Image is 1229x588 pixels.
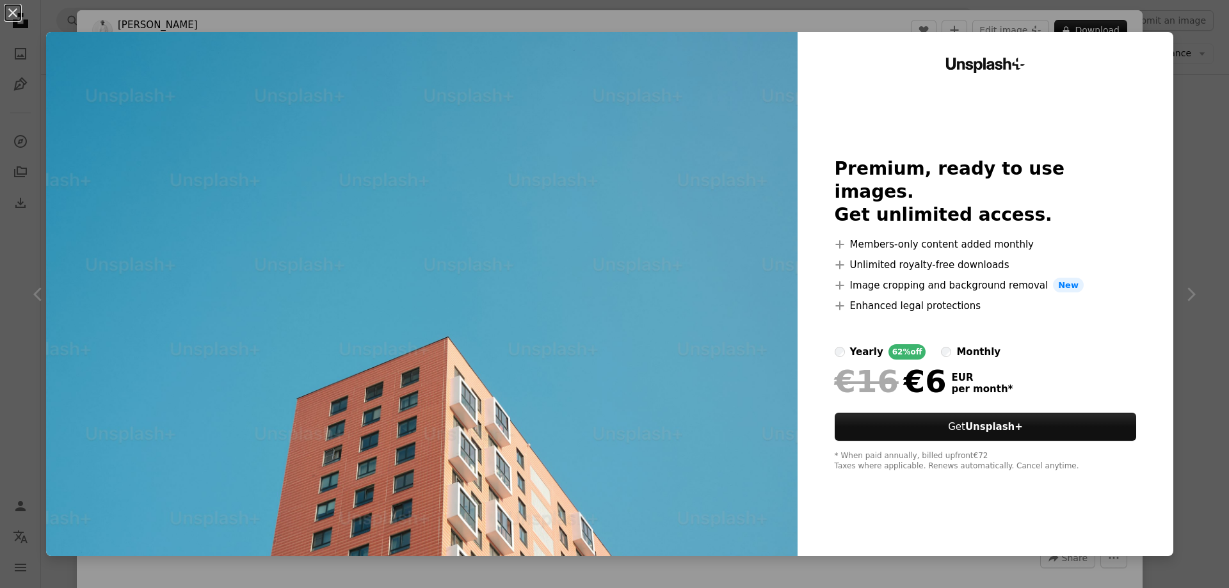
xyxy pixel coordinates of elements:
[835,257,1137,273] li: Unlimited royalty-free downloads
[1053,278,1084,293] span: New
[956,344,1000,360] div: monthly
[888,344,926,360] div: 62% off
[941,347,951,357] input: monthly
[835,237,1137,252] li: Members-only content added monthly
[835,365,947,398] div: €6
[835,278,1137,293] li: Image cropping and background removal
[835,451,1137,472] div: * When paid annually, billed upfront €72 Taxes where applicable. Renews automatically. Cancel any...
[835,157,1137,226] h2: Premium, ready to use images. Get unlimited access.
[835,298,1137,314] li: Enhanced legal protections
[952,383,1013,395] span: per month *
[952,372,1013,383] span: EUR
[850,344,883,360] div: yearly
[835,413,1137,441] button: GetUnsplash+
[835,365,899,398] span: €16
[965,421,1023,433] strong: Unsplash+
[835,347,845,357] input: yearly62%off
